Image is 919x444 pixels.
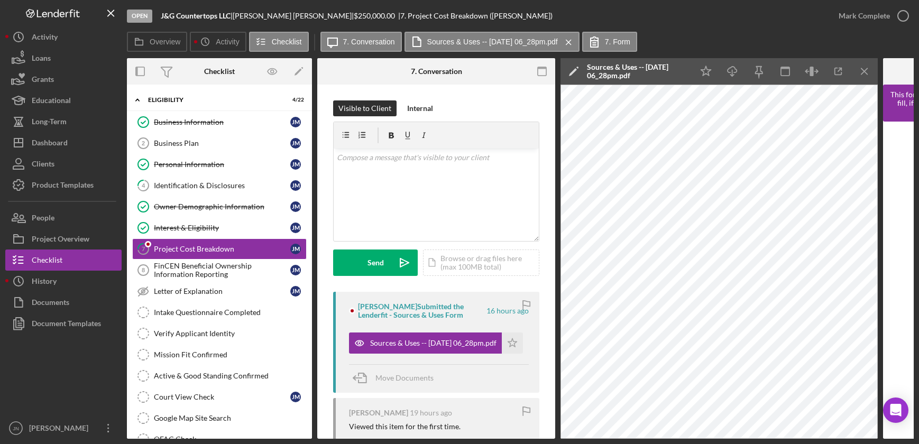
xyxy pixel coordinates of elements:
div: Viewed this item for the first time. [349,422,461,431]
div: Eligibility [148,97,278,103]
button: Sources & Uses -- [DATE] 06_28pm.pdf [349,332,523,354]
a: Business InformationJM [132,112,307,133]
div: J M [290,138,301,149]
div: FinCEN Beneficial Ownership Information Reporting [154,262,290,279]
a: Checklist [5,249,122,271]
div: Owner Demographic Information [154,202,290,211]
div: J M [290,117,301,127]
div: Personal Information [154,160,290,169]
div: Send [367,249,384,276]
div: J M [290,180,301,191]
div: Verify Applicant Identity [154,329,306,338]
div: Educational [32,90,71,114]
a: Activity [5,26,122,48]
div: Interest & Eligibility [154,224,290,232]
button: Sources & Uses -- [DATE] 06_28pm.pdf [405,32,580,52]
time: 2025-08-14 22:28 [486,307,529,315]
label: Checklist [272,38,302,46]
button: Clients [5,153,122,174]
button: Checklist [249,32,309,52]
button: Move Documents [349,365,444,391]
button: Educational [5,90,122,111]
a: Owner Demographic InformationJM [132,196,307,217]
button: Product Templates [5,174,122,196]
button: Document Templates [5,313,122,334]
div: History [32,271,57,294]
a: Grants [5,69,122,90]
div: Visible to Client [338,100,391,116]
button: People [5,207,122,228]
a: Mission Fit Confirmed [132,344,307,365]
div: J M [290,244,301,254]
div: 7. Conversation [411,67,462,76]
div: Identification & Disclosures [154,181,290,190]
div: Checklist [204,67,235,76]
div: Open Intercom Messenger [883,397,908,423]
div: Sources & Uses -- [DATE] 06_28pm.pdf [370,339,497,347]
button: Internal [402,100,438,116]
a: Interest & EligibilityJM [132,217,307,238]
div: J M [290,265,301,275]
a: 4Identification & DisclosuresJM [132,175,307,196]
tspan: 7 [142,245,145,252]
a: Personal InformationJM [132,154,307,175]
div: Clients [32,153,54,177]
div: | 7. Project Cost Breakdown ([PERSON_NAME]) [398,12,553,20]
div: Project Cost Breakdown [154,245,290,253]
div: Google Map Site Search [154,414,306,422]
div: People [32,207,54,231]
a: Letter of ExplanationJM [132,281,307,302]
a: Active & Good Standing Confirmed [132,365,307,386]
div: OFAC Check [154,435,306,443]
div: Loans [32,48,51,71]
div: Document Templates [32,313,101,337]
button: Loans [5,48,122,69]
div: [PERSON_NAME] Submitted the Lenderfit - Sources & Uses Form [358,302,485,319]
tspan: 8 [142,267,145,273]
button: History [5,271,122,292]
label: 7. Form [605,38,630,46]
div: J M [290,223,301,233]
div: | [161,12,233,20]
div: Letter of Explanation [154,287,290,295]
a: 2Business PlanJM [132,133,307,154]
div: Long-Term [32,111,67,135]
button: Long-Term [5,111,122,132]
span: Move Documents [375,373,434,382]
div: 4 / 22 [285,97,304,103]
a: Verify Applicant Identity [132,323,307,344]
div: Project Overview [32,228,89,252]
button: Visible to Client [333,100,397,116]
div: Internal [407,100,433,116]
a: 7Project Cost BreakdownJM [132,238,307,260]
div: Business Information [154,118,290,126]
div: Court View Check [154,393,290,401]
div: Product Templates [32,174,94,198]
div: Documents [32,292,69,316]
div: Mark Complete [839,5,890,26]
div: J M [290,201,301,212]
div: Mission Fit Confirmed [154,350,306,359]
div: Open [127,10,152,23]
button: Overview [127,32,187,52]
time: 2025-08-14 19:04 [410,409,452,417]
div: [PERSON_NAME] [349,409,408,417]
tspan: 2 [142,140,145,146]
label: Sources & Uses -- [DATE] 06_28pm.pdf [427,38,558,46]
div: Intake Questionnaire Completed [154,308,306,317]
a: Documents [5,292,122,313]
div: Activity [32,26,58,50]
a: 8FinCEN Beneficial Ownership Information ReportingJM [132,260,307,281]
button: Activity [190,32,246,52]
button: 7. Form [582,32,637,52]
a: Google Map Site Search [132,408,307,429]
div: J M [290,159,301,170]
button: Dashboard [5,132,122,153]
